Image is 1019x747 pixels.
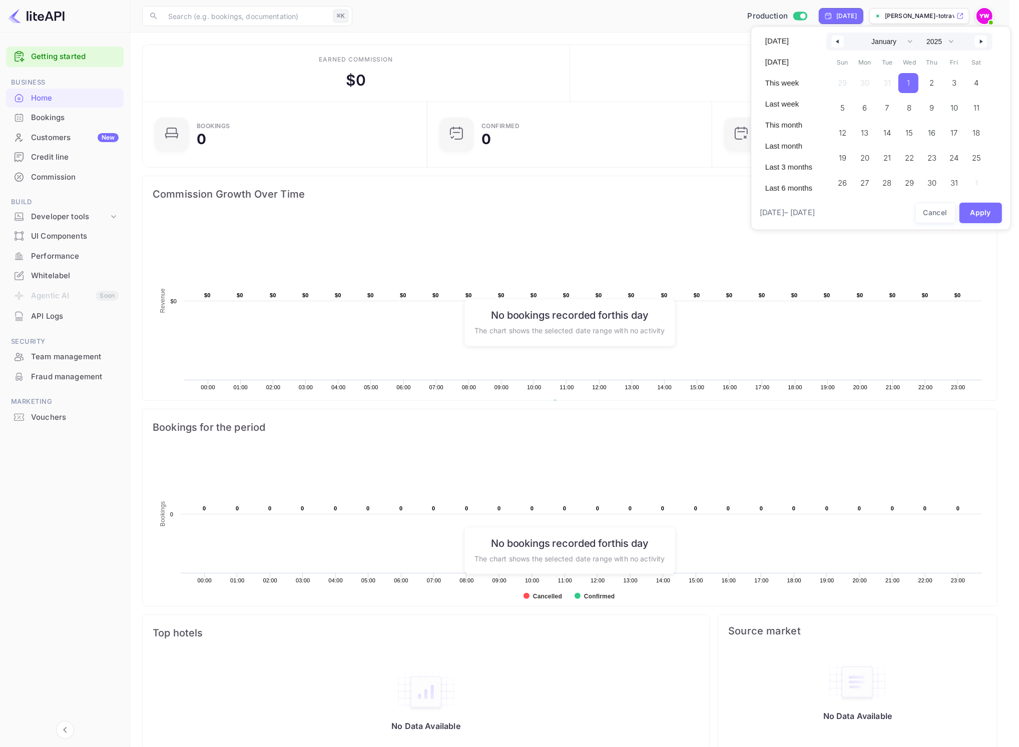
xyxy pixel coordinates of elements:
[898,171,921,191] button: 29
[943,71,965,91] button: 3
[759,54,818,71] button: [DATE]
[920,146,943,166] button: 23
[973,99,979,117] span: 11
[876,121,898,141] button: 14
[759,138,818,155] button: Last month
[965,121,988,141] button: 18
[840,99,845,117] span: 5
[831,121,854,141] button: 12
[915,203,955,223] button: Cancel
[920,96,943,116] button: 9
[943,121,965,141] button: 17
[854,146,876,166] button: 20
[943,171,965,191] button: 31
[831,146,854,166] button: 19
[943,96,965,116] button: 10
[885,99,889,117] span: 7
[898,96,921,116] button: 8
[876,96,898,116] button: 7
[860,149,869,167] span: 20
[854,171,876,191] button: 27
[759,180,818,197] button: Last 6 months
[759,117,818,134] button: This month
[905,149,914,167] span: 22
[907,99,912,117] span: 8
[920,171,943,191] button: 30
[898,55,921,71] span: Wed
[839,149,846,167] span: 19
[883,124,891,142] span: 14
[759,33,818,50] button: [DATE]
[898,146,921,166] button: 22
[943,55,965,71] span: Fri
[838,174,847,192] span: 26
[883,174,892,192] span: 28
[927,174,936,192] span: 30
[927,149,936,167] span: 23
[876,146,898,166] button: 21
[972,124,980,142] span: 18
[876,171,898,191] button: 28
[950,124,957,142] span: 17
[831,55,854,71] span: Sun
[920,121,943,141] button: 16
[965,146,988,166] button: 25
[854,121,876,141] button: 13
[920,71,943,91] button: 2
[861,124,869,142] span: 13
[965,71,988,91] button: 4
[959,203,1002,223] button: Apply
[929,74,934,92] span: 2
[854,55,876,71] span: Mon
[839,124,846,142] span: 12
[974,74,978,92] span: 4
[943,146,965,166] button: 24
[905,174,914,192] span: 29
[949,149,958,167] span: 24
[950,174,958,192] span: 31
[854,96,876,116] button: 6
[876,55,898,71] span: Tue
[950,99,958,117] span: 10
[929,99,934,117] span: 9
[907,74,910,92] span: 1
[965,96,988,116] button: 11
[861,174,869,192] span: 27
[898,71,921,91] button: 1
[920,55,943,71] span: Thu
[928,124,935,142] span: 16
[965,55,988,71] span: Sat
[759,159,818,176] button: Last 3 months
[760,207,815,219] span: [DATE] – [DATE]
[972,149,981,167] span: 25
[863,99,867,117] span: 6
[906,124,913,142] span: 15
[759,96,818,113] button: Last week
[952,74,956,92] span: 3
[898,121,921,141] button: 15
[759,75,818,92] button: This week
[883,149,891,167] span: 21
[831,96,854,116] button: 5
[831,171,854,191] button: 26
